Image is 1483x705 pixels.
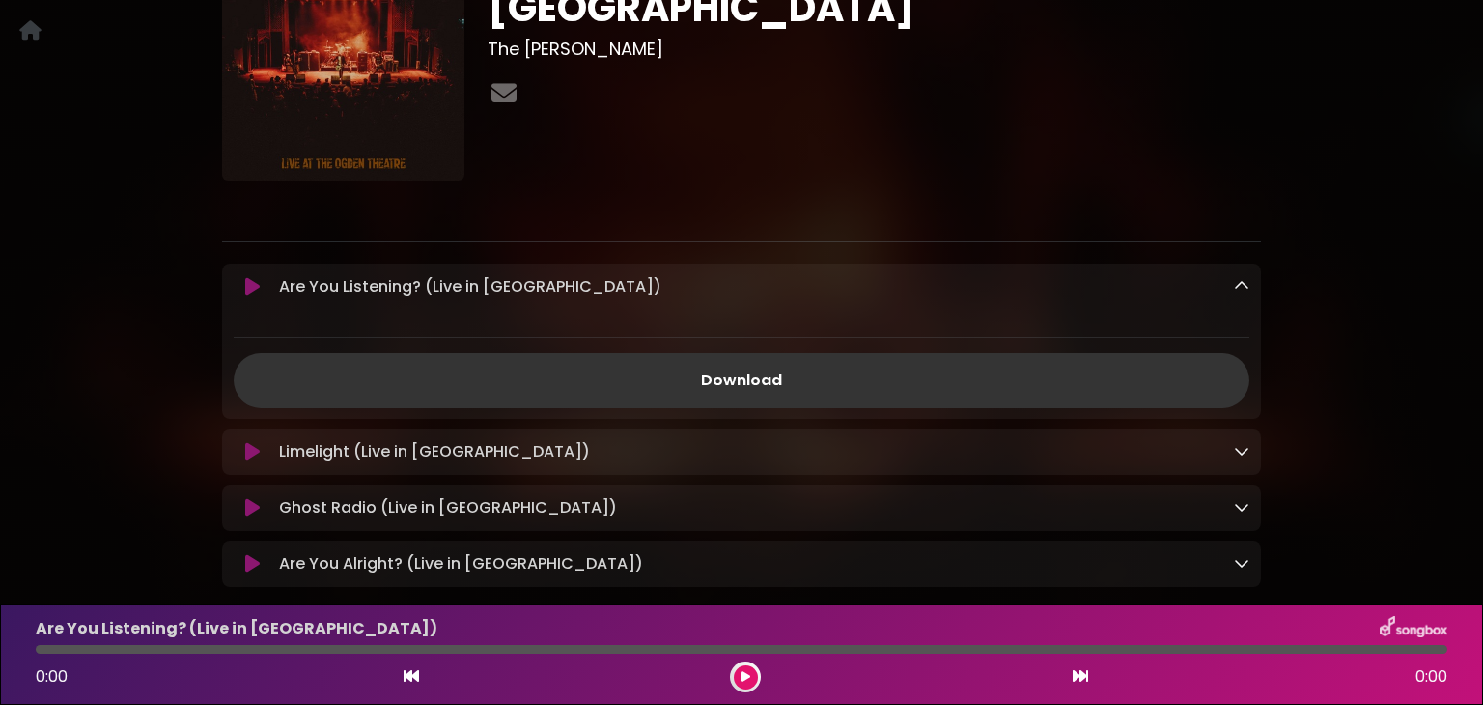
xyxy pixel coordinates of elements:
[279,552,643,576] p: Are You Alright? (Live in [GEOGRAPHIC_DATA])
[36,665,68,688] span: 0:00
[488,39,1261,60] h3: The [PERSON_NAME]
[279,440,590,464] p: Limelight (Live in [GEOGRAPHIC_DATA])
[234,353,1249,408] a: Download
[279,275,661,298] p: Are You Listening? (Live in [GEOGRAPHIC_DATA])
[36,617,437,640] p: Are You Listening? (Live in [GEOGRAPHIC_DATA])
[1415,665,1447,689] span: 0:00
[279,496,617,520] p: Ghost Radio (Live in [GEOGRAPHIC_DATA])
[1380,616,1447,641] img: songbox-logo-white.png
